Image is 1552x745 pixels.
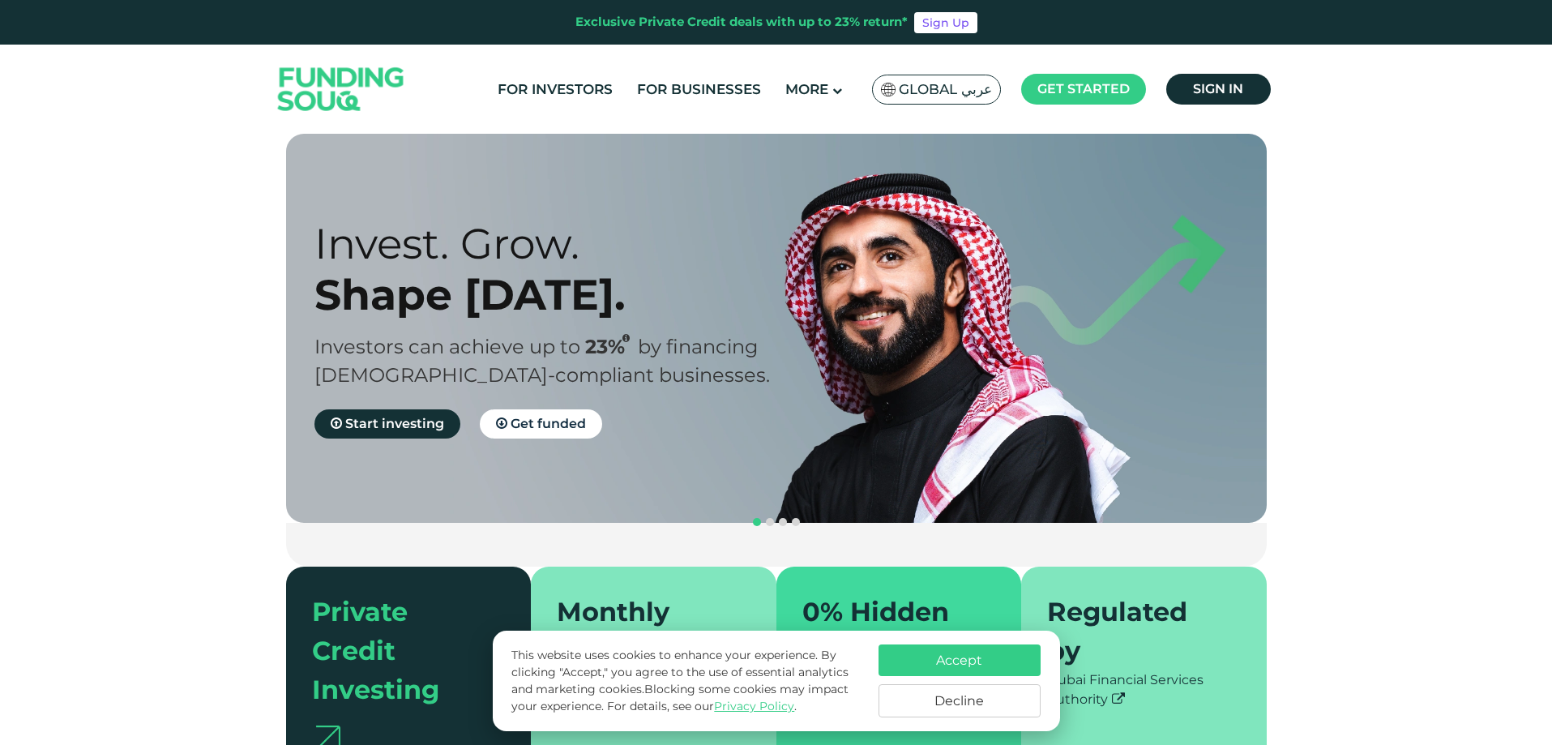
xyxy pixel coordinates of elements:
[1037,81,1130,96] span: Get started
[785,81,828,97] span: More
[314,409,460,439] a: Start investing
[314,335,580,358] span: Investors can achieve up to
[899,80,992,99] span: Global عربي
[879,644,1041,676] button: Accept
[750,516,763,529] button: navigation
[802,593,977,670] div: 0% Hidden Fees
[480,409,602,439] a: Get funded
[511,682,849,713] span: Blocking some cookies may impact your experience.
[914,12,977,33] a: Sign Up
[511,647,862,715] p: This website uses cookies to enhance your experience. By clicking "Accept," you agree to the use ...
[763,516,776,529] button: navigation
[575,13,908,32] div: Exclusive Private Credit deals with up to 23% return*
[494,76,617,103] a: For Investors
[585,335,638,358] span: 23%
[622,334,630,343] i: 23% IRR (expected) ~ 15% Net yield (expected)
[633,76,765,103] a: For Businesses
[262,49,421,131] img: Logo
[345,416,444,431] span: Start investing
[714,699,794,713] a: Privacy Policy
[879,684,1041,717] button: Decline
[1166,74,1271,105] a: Sign in
[557,593,731,670] div: Monthly repayments
[607,699,797,713] span: For details, see our .
[1047,670,1241,709] div: Dubai Financial Services Authority
[314,269,805,320] div: Shape [DATE].
[1193,81,1243,96] span: Sign in
[881,83,896,96] img: SA Flag
[776,516,789,529] button: navigation
[789,516,802,529] button: navigation
[312,593,486,709] div: Private Credit Investing
[511,416,586,431] span: Get funded
[314,218,805,269] div: Invest. Grow.
[1047,593,1221,670] div: Regulated by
